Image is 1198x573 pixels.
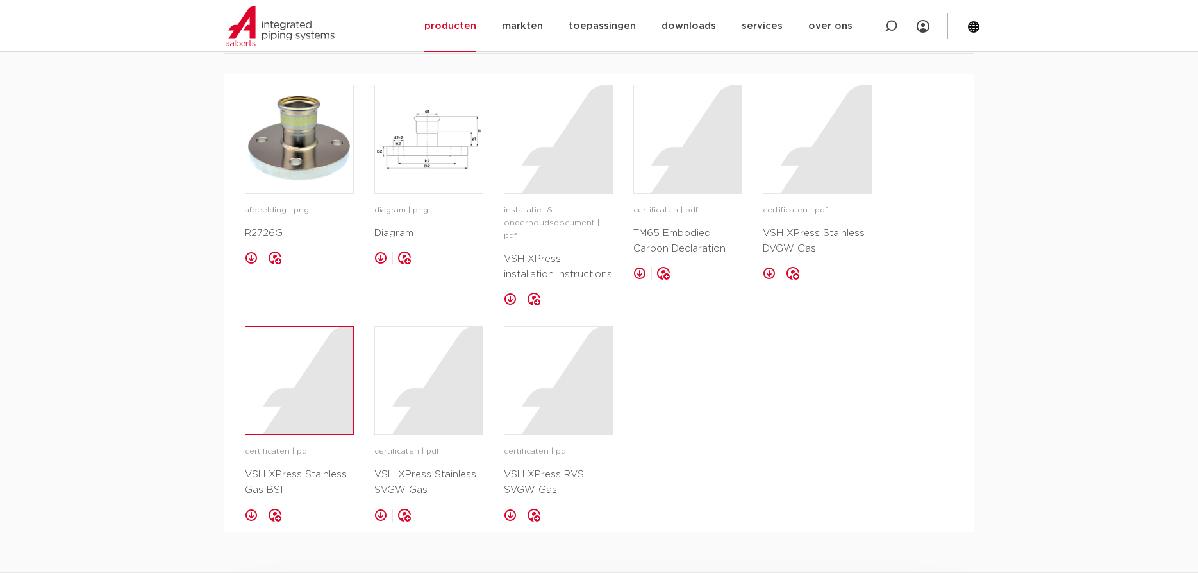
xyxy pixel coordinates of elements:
p: installatie- & onderhoudsdocument | pdf [504,204,613,243]
p: certificaten | pdf [763,204,872,217]
a: image for R2726G [245,85,354,194]
p: VSH XPress RVS SVGW Gas [504,467,613,498]
p: VSH XPress installation instructions [504,252,613,282]
p: R2726G [245,226,354,241]
p: TM65 Embodied Carbon Declaration [633,226,742,257]
p: VSH XPress Stainless Gas BSI [245,467,354,498]
img: image for Diagram [375,85,483,193]
p: certificaten | pdf [633,204,742,217]
p: Diagram [374,226,483,241]
p: afbeelding | png [245,204,354,217]
a: image for Diagram [374,85,483,194]
p: certificaten | pdf [374,445,483,458]
p: certificaten | pdf [245,445,354,458]
p: VSH XPress Stainless DVGW Gas [763,226,872,257]
p: certificaten | pdf [504,445,613,458]
p: diagram | png [374,204,483,217]
p: VSH XPress Stainless SVGW Gas [374,467,483,498]
img: image for R2726G [245,85,353,193]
